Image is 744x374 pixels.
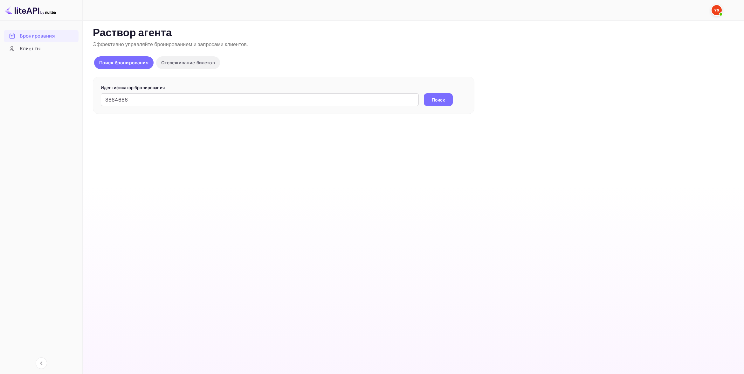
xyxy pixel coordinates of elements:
div: Клиенты [20,45,75,53]
p: Раствор агента [93,27,733,40]
button: Свернуть навигацию [36,357,47,369]
p: Поиск бронирования [99,59,148,66]
div: Клиенты [4,43,79,55]
div: Бронирования [20,32,75,40]
button: Поиск [424,93,453,106]
img: Логотип LiteAPI [5,5,56,15]
p: Отслеживание билетов [161,59,215,66]
img: Служба Поддержки Яндекса [712,5,722,15]
p: Идентификатор бронирования [101,85,466,91]
a: Клиенты [4,43,79,54]
span: Эффективно управляйте бронированием и запросами клиентов. [93,41,248,48]
a: Бронирования [4,30,79,42]
input: Введите идентификатор бронирования (например, 63782194) [101,93,419,106]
